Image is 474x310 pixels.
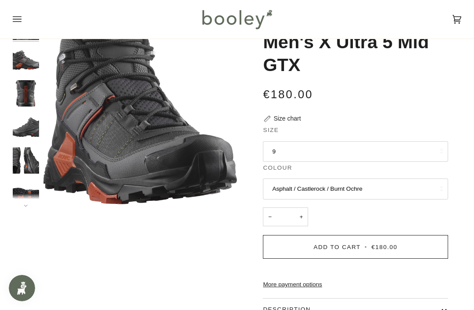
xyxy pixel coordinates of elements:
[294,207,308,226] button: +
[263,126,279,135] span: Size
[43,14,237,207] div: Salomon Men's X Ultra 5 Mid GTX Asphalt / Castlerock / Burnt Ochre - Booley Galway
[13,181,39,207] img: Salomon Men's X Ultra 5 Mid GTX Asphalt / Castlerock / Burnt Ochre - Booley Galway
[314,244,361,250] span: Add to Cart
[13,80,39,107] img: Salomon Men's X Ultra 5 Mid GTX Asphalt / Castlerock / Burnt Ochre - Booley Galway
[263,235,448,259] button: Add to Cart • €180.00
[263,141,448,162] button: 9
[263,280,448,289] a: More payment options
[263,164,292,172] span: Colour
[263,207,277,226] button: −
[371,244,397,250] span: €180.00
[13,114,39,140] img: Salomon Men's X Ultra 5 Mid GTX Asphalt / Castlerock / Burnt Ochre - Booley Galway
[9,275,35,301] iframe: Button to open loyalty program pop-up
[263,207,308,226] input: Quantity
[13,47,39,73] img: Salomon Men's X Ultra 5 Mid GTX Asphalt / Castlerock / Burnt Ochre - Booley Galway
[198,7,275,32] img: Booley
[273,114,301,123] div: Size chart
[363,244,369,250] span: •
[263,178,448,200] button: Asphalt / Castlerock / Burnt Ochre
[43,14,237,207] img: Salomon Men&#39;s X Ultra 5 Mid GTX Asphalt / Castlerock / Burnt Ochre - Booley Galway
[13,147,39,174] img: Salomon Men's X Ultra 5 Mid GTX Asphalt / Castlerock / Burnt Ochre - Booley Galway
[263,88,313,101] span: €180.00
[263,31,441,77] h1: Men's X Ultra 5 Mid GTX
